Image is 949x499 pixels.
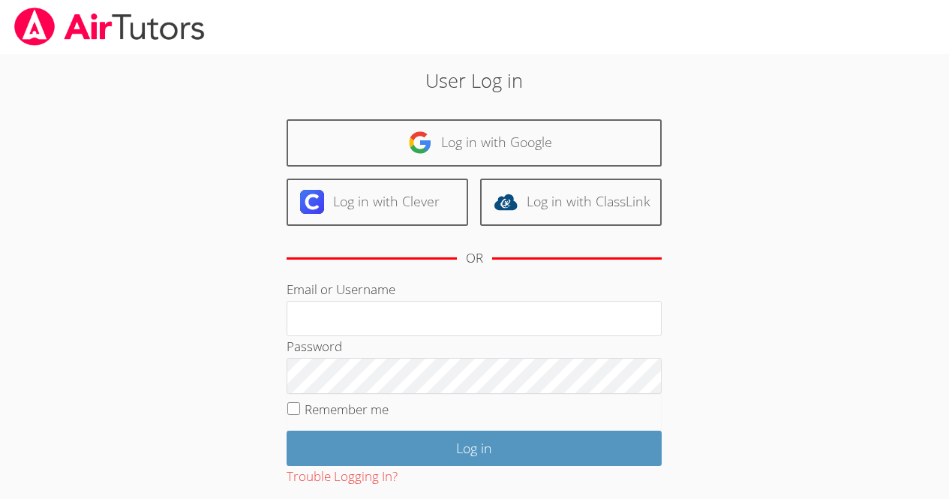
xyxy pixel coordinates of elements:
button: Trouble Logging In? [287,466,398,488]
a: Log in with ClassLink [480,179,662,226]
img: airtutors_banner-c4298cdbf04f3fff15de1276eac7730deb9818008684d7c2e4769d2f7ddbe033.png [13,8,206,46]
label: Remember me [305,401,389,418]
a: Log in with Clever [287,179,468,226]
h2: User Log in [218,66,731,95]
label: Password [287,338,342,355]
img: google-logo-50288ca7cdecda66e5e0955fdab243c47b7ad437acaf1139b6f446037453330a.svg [408,131,432,155]
div: OR [466,248,483,269]
input: Log in [287,431,662,466]
label: Email or Username [287,281,395,298]
a: Log in with Google [287,119,662,167]
img: clever-logo-6eab21bc6e7a338710f1a6ff85c0baf02591cd810cc4098c63d3a4b26e2feb20.svg [300,190,324,214]
img: classlink-logo-d6bb404cc1216ec64c9a2012d9dc4662098be43eaf13dc465df04b49fa7ab582.svg [494,190,518,214]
